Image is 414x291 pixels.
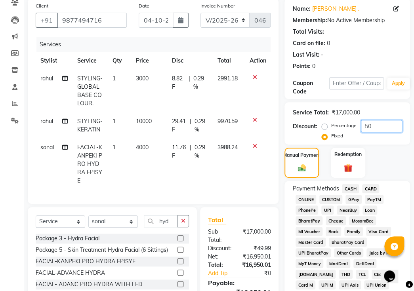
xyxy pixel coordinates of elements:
input: Search by Name/Mobile/Email/Code [57,13,127,28]
span: 0.29 % [195,143,208,160]
span: PayTM [365,195,384,204]
span: 0.29 % [193,74,208,91]
span: Visa Card [366,227,391,236]
label: Date [139,2,149,10]
span: BharatPay [296,216,322,225]
span: 8.82 F [172,74,185,91]
img: _gift.svg [341,163,355,173]
label: Client [36,2,48,10]
input: Enter Offer / Coupon Code [329,77,384,89]
span: Other Cards [334,248,363,257]
th: Total [213,52,244,70]
div: Package 5 - Skin Treatment Hydra Facial (6 Sittings) [36,246,168,254]
span: UPI [321,205,334,215]
a: Add Tip [202,269,246,278]
span: Juice by MCB [366,248,398,257]
div: Card on file: [292,39,325,48]
div: Last Visit: [292,51,319,59]
div: Membership: [292,16,327,25]
div: ₹16,950.01 [237,253,277,261]
div: FACIAL-ADVANCE HYDRA [36,269,105,277]
div: Services [36,37,277,52]
span: Total [208,216,226,224]
input: Search or Scan [144,215,178,227]
div: ₹17,000.00 [237,228,277,244]
button: Apply [387,78,410,89]
div: Payable: [202,278,277,287]
span: BharatPay Card [329,238,367,247]
th: Qty [108,52,131,70]
th: Service [72,52,108,70]
span: NearBuy [337,205,359,215]
div: Coupon Code [292,79,329,96]
span: 1 [113,75,116,82]
label: Percentage [331,122,356,129]
div: ₹0 [246,269,277,278]
th: Stylist [36,52,72,70]
span: TCL [356,270,368,279]
div: Package 3 - Hydra Facial [36,234,99,243]
label: Invoice Number [200,2,235,10]
div: Total: [202,261,236,269]
div: Discount: [202,244,239,253]
span: UPI Axis [339,280,361,289]
span: MariDeal [326,259,350,268]
span: MosamBee [349,216,376,225]
span: CEdge [372,270,390,279]
div: Net: [202,253,237,261]
span: ONLINE [296,195,316,204]
span: UPI M [319,280,336,289]
img: _cash.svg [296,164,308,173]
span: Bank [326,227,341,236]
div: Discount: [292,122,317,131]
span: Payment Methods [292,184,339,193]
span: Loan [362,205,378,215]
span: Family [344,227,363,236]
span: THD [339,270,353,279]
span: GPay [345,195,362,204]
div: Total Visits: [292,28,324,36]
div: Service Total: [292,108,328,117]
span: | [189,74,190,91]
div: Name: [292,5,310,13]
div: 0 [326,39,330,48]
div: FACIAL- ADANC PRO HYDRA WITH LED [36,280,142,289]
div: 0 [312,62,315,70]
span: STYLING-KERATIN [77,118,103,133]
span: CUSTOM [319,195,342,204]
span: 10000 [136,118,152,125]
div: ₹17,000.00 [332,108,360,117]
th: Action [244,52,271,70]
label: Redemption [334,151,362,158]
span: FACIAL-KANPEKI PRO HYDRA EPISYE [77,144,102,184]
span: CASH [342,184,359,193]
span: sonal [40,144,54,151]
span: Master Card [296,238,326,247]
span: MyT Money [296,259,323,268]
span: DefiDeal [353,259,376,268]
span: 1 [113,118,116,125]
span: | [190,143,191,160]
div: - [321,51,323,59]
span: Cheque [326,216,346,225]
th: Price [131,52,168,70]
span: 2991.18 [217,75,238,82]
span: 11.76 F [172,143,187,160]
span: rahul [40,118,53,125]
span: | [190,117,191,134]
span: rahul [40,75,53,82]
span: UPI BharatPay [296,248,331,257]
span: 29.41 F [172,117,187,134]
a: [PERSON_NAME] . [312,5,359,13]
span: UPI Union [364,280,389,289]
span: 3000 [136,75,149,82]
div: ₹16,950.01 [236,261,277,269]
span: 1 [113,144,116,151]
span: PhonePe [296,205,318,215]
span: MI Voucher [296,227,322,236]
div: Sub Total: [202,228,237,244]
span: CARD [362,184,379,193]
th: Disc [167,52,213,70]
div: Points: [292,62,310,70]
label: Fixed [331,132,343,139]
